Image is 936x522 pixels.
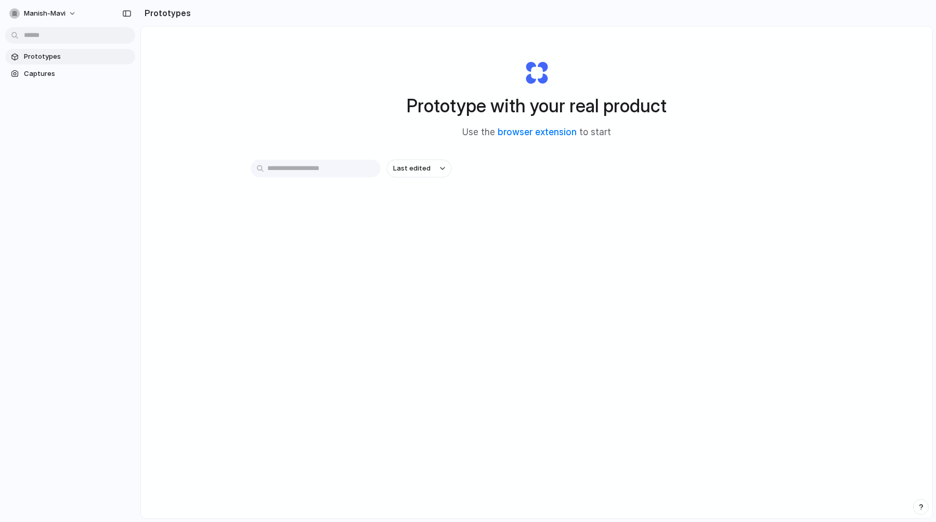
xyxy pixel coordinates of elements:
span: manish-mavi [24,8,66,19]
h1: Prototype with your real product [407,92,667,120]
button: manish-mavi [5,5,82,22]
span: Captures [24,69,131,79]
span: Prototypes [24,51,131,62]
span: Last edited [393,163,431,174]
button: Last edited [387,160,451,177]
a: Captures [5,66,135,82]
h2: Prototypes [140,7,191,19]
a: Prototypes [5,49,135,64]
a: browser extension [498,127,577,137]
span: Use the to start [462,126,611,139]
